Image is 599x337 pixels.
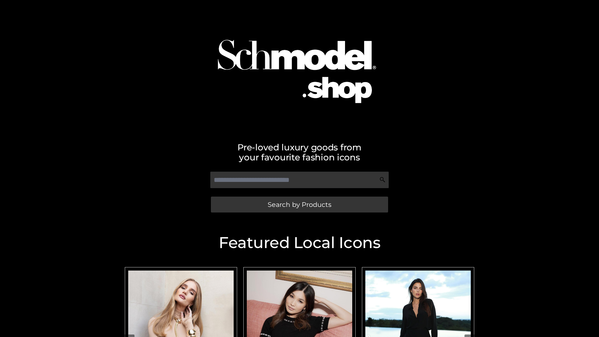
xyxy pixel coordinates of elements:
a: Search by Products [211,197,388,212]
h2: Pre-loved luxury goods from your favourite fashion icons [122,142,477,162]
img: Search Icon [379,177,386,183]
h2: Featured Local Icons​ [122,235,477,251]
span: Search by Products [268,201,331,208]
